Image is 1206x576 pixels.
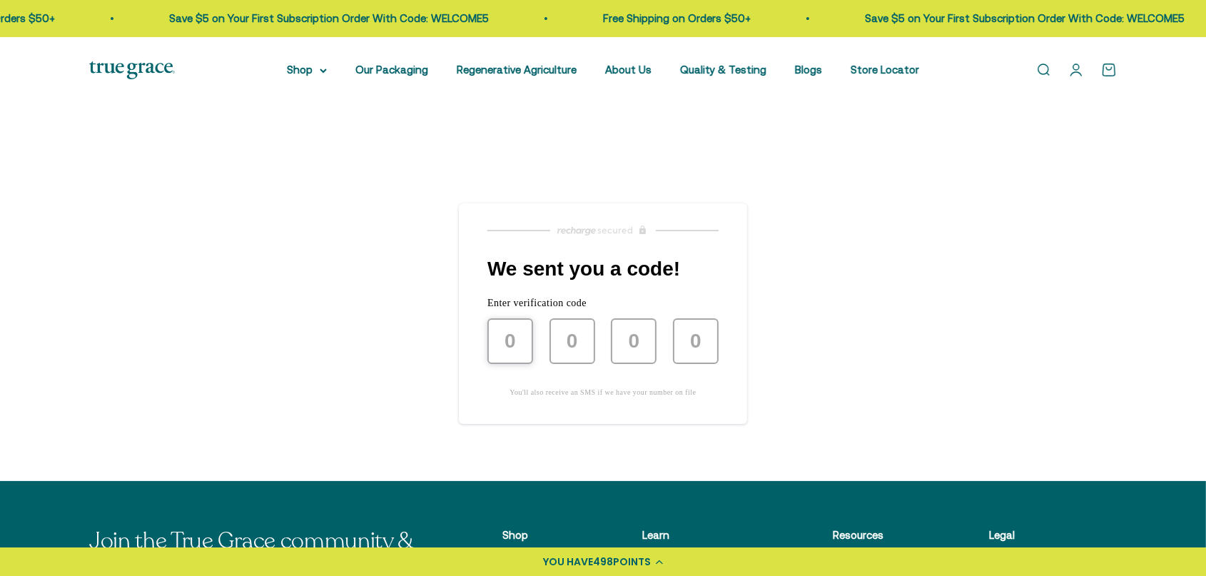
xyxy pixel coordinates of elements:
[833,527,918,544] p: Resources
[487,318,533,364] input: 0
[642,527,762,544] p: Learn
[487,387,719,398] p: You'll also receive an SMS if we have your number on file
[605,64,652,76] a: About Us
[287,61,327,79] summary: Shop
[459,221,747,241] a: Recharge Subscriptions website
[502,527,571,544] p: Shop
[487,258,719,281] h1: We sent you a code!
[593,555,613,569] span: 498
[673,318,719,364] input: 0
[680,64,766,76] a: Quality & Testing
[165,10,485,27] p: Save $5 on Your First Subscription Order With Code: WELCOME5
[795,64,822,76] a: Blogs
[613,555,651,569] span: POINTS
[851,64,919,76] a: Store Locator
[611,318,657,364] input: 0
[549,318,595,364] input: 0
[599,12,746,24] a: Free Shipping on Orders $50+
[355,64,428,76] a: Our Packaging
[457,64,577,76] a: Regenerative Agriculture
[543,555,593,569] span: YOU HAVE
[989,527,1088,544] p: Legal
[487,298,719,308] p: Enter verification code
[861,10,1180,27] p: Save $5 on Your First Subscription Order With Code: WELCOME5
